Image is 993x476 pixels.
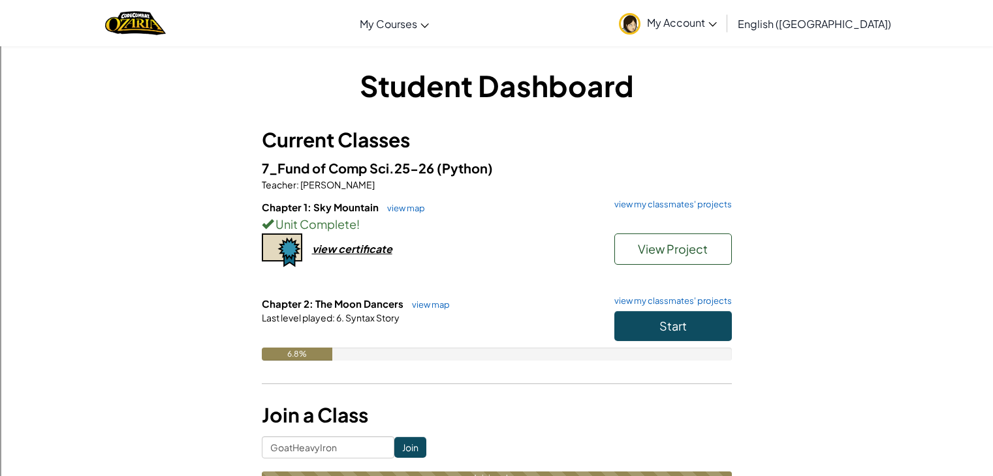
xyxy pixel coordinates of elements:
span: My Courses [360,17,417,31]
a: My Courses [353,6,435,41]
span: English ([GEOGRAPHIC_DATA]) [738,17,891,31]
a: My Account [612,3,723,44]
span: My Account [647,16,717,29]
img: avatar [619,13,640,35]
img: Home [105,10,166,37]
a: English ([GEOGRAPHIC_DATA]) [731,6,898,41]
a: Ozaria by CodeCombat logo [105,10,166,37]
